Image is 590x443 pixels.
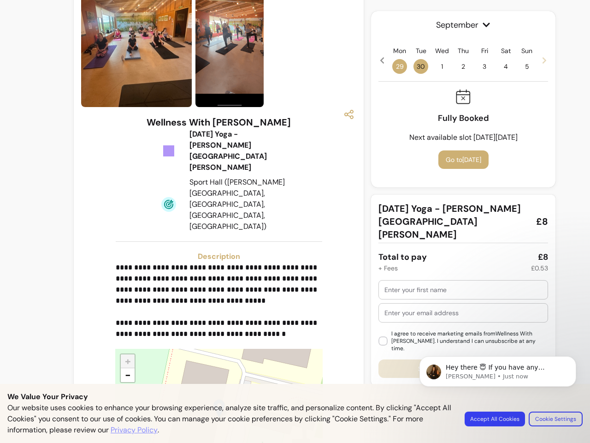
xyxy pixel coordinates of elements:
p: Tue [416,46,426,55]
a: Zoom out [121,368,135,382]
div: £0.53 [531,263,548,273]
span: 29 [392,59,407,74]
a: Zoom in [121,354,135,368]
span: − [125,368,131,382]
p: We Value Your Privacy [7,391,583,402]
p: Our website uses cookies to enhance your browsing experience, analyze site traffic, and personali... [7,402,454,436]
p: Fri [481,46,488,55]
input: Enter your first name [384,285,542,294]
span: 5 [519,59,534,74]
h3: Wellness With [PERSON_NAME] [147,116,291,129]
p: Fully Booked [438,112,489,125]
p: Thu [458,46,469,55]
h3: Description [116,251,322,262]
button: Go to[DATE] [438,150,489,169]
span: 4 [498,59,513,74]
span: 3 [477,59,492,74]
p: Next available slot [DATE][DATE] [409,132,518,143]
span: 2 [456,59,471,74]
input: Enter your email address [384,308,542,317]
p: Sun [521,46,532,55]
iframe: Intercom notifications message [406,337,590,438]
div: [DATE] Yoga - [PERSON_NAME][GEOGRAPHIC_DATA][PERSON_NAME] [189,129,286,173]
img: Tickets Icon [161,144,176,158]
span: 1 [435,59,449,74]
span: September [378,18,548,31]
div: Total to pay [378,251,427,263]
a: Privacy Policy [111,425,158,436]
span: + [125,354,131,368]
div: + Fees [378,263,398,273]
div: Sport Hall ([PERSON_NAME][GEOGRAPHIC_DATA], [GEOGRAPHIC_DATA], [GEOGRAPHIC_DATA], [GEOGRAPHIC_DATA]) [189,177,286,232]
p: Wed [435,46,449,55]
span: [DATE] Yoga - [PERSON_NAME][GEOGRAPHIC_DATA][PERSON_NAME] [378,202,529,241]
div: £8 [538,251,548,263]
p: Sat [501,46,511,55]
p: Mon [393,46,406,55]
span: £8 [536,215,548,228]
img: Fully booked icon [456,89,471,104]
span: 30 [413,59,428,74]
